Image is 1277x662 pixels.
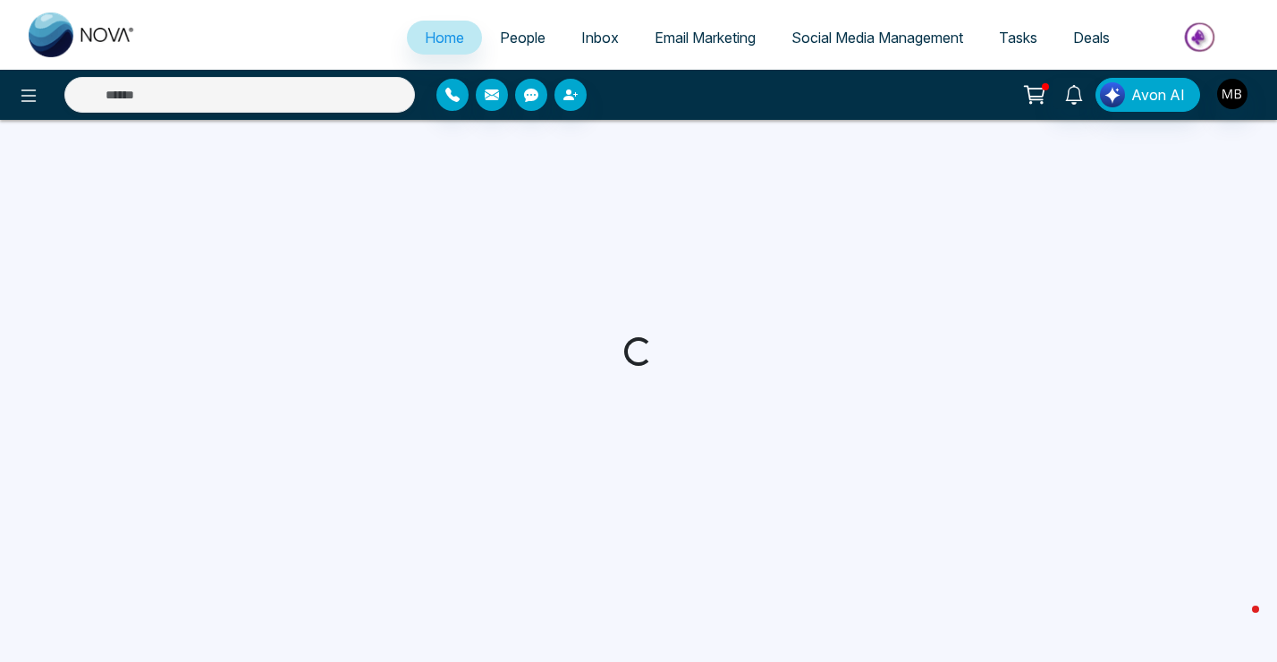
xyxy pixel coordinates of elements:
img: Market-place.gif [1137,17,1266,57]
span: Tasks [999,29,1037,47]
span: Social Media Management [791,29,963,47]
span: Email Marketing [655,29,756,47]
span: Deals [1073,29,1110,47]
a: Home [407,21,482,55]
a: Tasks [981,21,1055,55]
a: Inbox [563,21,637,55]
img: User Avatar [1217,79,1247,109]
span: Home [425,29,464,47]
img: Lead Flow [1100,82,1125,107]
span: Inbox [581,29,619,47]
span: People [500,29,545,47]
a: Social Media Management [774,21,981,55]
img: Nova CRM Logo [29,13,136,57]
a: Email Marketing [637,21,774,55]
button: Avon AI [1095,78,1200,112]
a: Deals [1055,21,1128,55]
span: Avon AI [1131,84,1185,106]
iframe: Intercom live chat [1216,601,1259,644]
a: People [482,21,563,55]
